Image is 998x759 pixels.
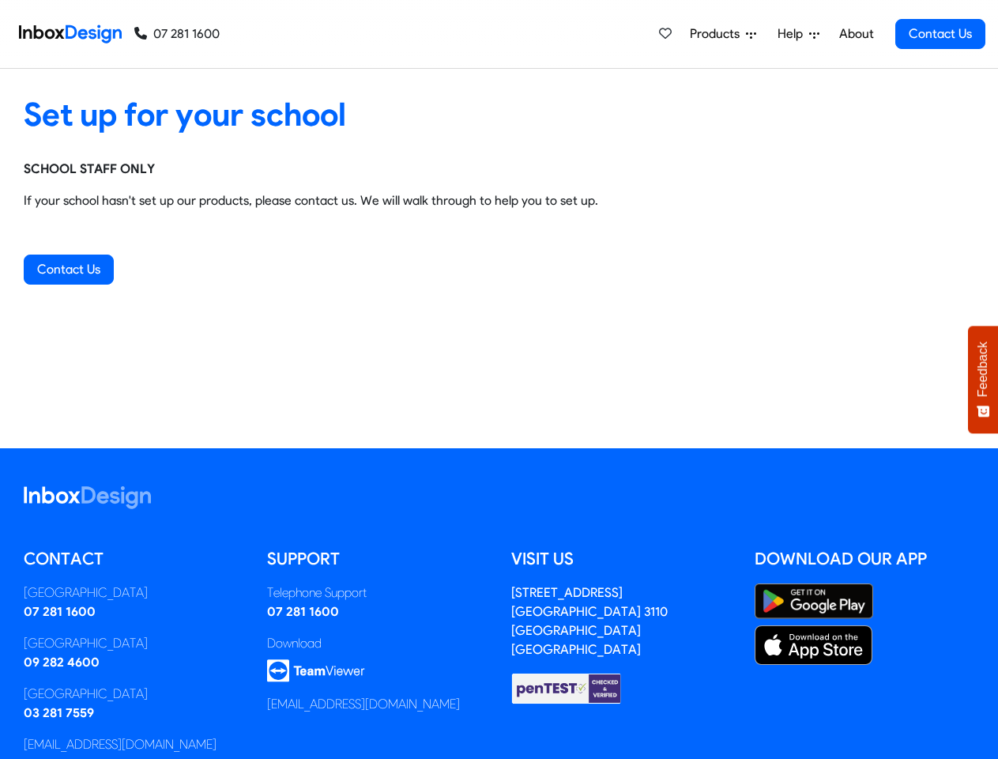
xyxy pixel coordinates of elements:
a: Contact Us [895,19,985,49]
h5: Download our App [755,547,974,571]
span: Feedback [976,342,990,397]
a: Checked & Verified by penTEST [511,679,622,694]
a: 07 281 1600 [267,604,339,619]
heading: Set up for your school [24,94,974,134]
img: Apple App Store [755,625,873,665]
a: Contact Us [24,255,114,285]
a: 07 281 1600 [134,25,220,43]
a: Help [771,18,826,50]
img: Google Play Store [755,583,873,619]
img: logo_inboxdesign_white.svg [24,486,151,509]
div: Download [267,634,487,653]
h5: Contact [24,547,243,571]
a: [EMAIL_ADDRESS][DOMAIN_NAME] [24,737,217,752]
img: logo_teamviewer.svg [267,659,365,682]
h5: Support [267,547,487,571]
a: Products [684,18,763,50]
h5: Visit us [511,547,731,571]
address: [STREET_ADDRESS] [GEOGRAPHIC_DATA] 3110 [GEOGRAPHIC_DATA] [GEOGRAPHIC_DATA] [511,585,668,657]
div: [GEOGRAPHIC_DATA] [24,583,243,602]
a: [STREET_ADDRESS][GEOGRAPHIC_DATA] 3110[GEOGRAPHIC_DATA][GEOGRAPHIC_DATA] [511,585,668,657]
a: About [834,18,878,50]
a: 03 281 7559 [24,705,94,720]
img: Checked & Verified by penTEST [511,672,622,705]
div: Telephone Support [267,583,487,602]
div: [GEOGRAPHIC_DATA] [24,634,243,653]
p: If your school hasn't set up our products, please contact us. We will walk through to help you to... [24,191,974,210]
button: Feedback - Show survey [968,326,998,433]
a: 07 281 1600 [24,604,96,619]
span: Products [690,25,746,43]
a: 09 282 4600 [24,655,100,670]
strong: SCHOOL STAFF ONLY [24,161,155,176]
a: [EMAIL_ADDRESS][DOMAIN_NAME] [267,697,460,712]
div: [GEOGRAPHIC_DATA] [24,685,243,704]
span: Help [778,25,809,43]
